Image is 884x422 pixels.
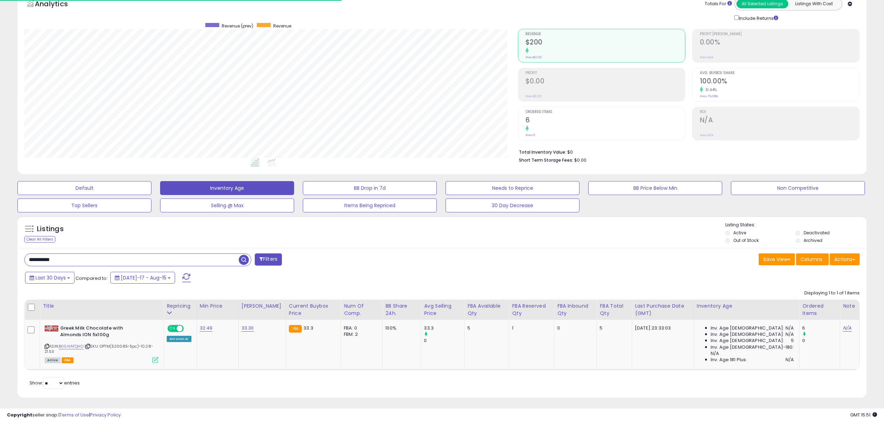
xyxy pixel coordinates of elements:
[60,412,89,418] a: Terms of Use
[526,77,685,87] h2: $0.00
[45,357,61,363] span: All listings currently available for purchase on Amazon
[804,237,822,243] label: Archived
[200,302,236,310] div: Min Price
[519,149,566,155] b: Total Inventory Value:
[289,302,338,317] div: Current Buybox Price
[700,110,859,114] span: ROI
[526,116,685,125] h2: 6
[59,343,84,349] a: B00AIAFQHO
[168,326,177,332] span: ON
[791,338,794,344] span: 5
[700,116,859,125] h2: N/A
[733,230,746,236] label: Active
[344,302,379,317] div: Num of Comp.
[45,343,153,354] span: | SKU: OPTM(520085-5pc)-10.28-21.53
[25,272,74,284] button: Last 30 Days
[700,32,859,36] span: Profit [PERSON_NAME]
[76,275,108,282] span: Compared to:
[512,325,549,331] div: 1
[519,147,855,156] li: $0
[800,256,822,263] span: Columns
[804,230,830,236] label: Deactivated
[7,412,32,418] strong: Copyright
[700,55,713,59] small: Prev: N/A
[526,55,542,59] small: Prev: $0.00
[843,302,857,310] div: Note
[711,331,784,338] span: Inv. Age [DEMOGRAPHIC_DATA]:
[703,87,717,92] small: 31.44%
[711,357,747,363] span: Inv. Age 181 Plus:
[796,253,829,265] button: Columns
[289,325,302,333] small: FBA
[557,325,591,331] div: 0
[183,326,194,332] span: OFF
[786,331,794,338] span: N/A
[62,357,73,363] span: FBA
[467,302,506,317] div: FBA Available Qty
[526,94,542,98] small: Prev: $0.00
[557,302,594,317] div: FBA inbound Qty
[711,344,794,350] span: Inv. Age [DEMOGRAPHIC_DATA]-180:
[802,338,840,344] div: 0
[242,302,283,310] div: [PERSON_NAME]
[273,23,291,29] span: Revenue
[45,325,58,332] img: 51gzmrx7hdL._SL40_.jpg
[43,302,161,310] div: Title
[303,198,437,212] button: Items Being Repriced
[17,181,151,195] button: Default
[802,302,837,317] div: Ordered Items
[200,325,213,332] a: 32.49
[786,357,794,363] span: N/A
[344,325,377,331] div: FBA: 0
[385,302,418,317] div: BB Share 24h.
[35,274,66,281] span: Last 30 Days
[802,325,840,331] div: 6
[759,253,795,265] button: Save View
[424,302,461,317] div: Avg Selling Price
[512,302,551,317] div: FBA Reserved Qty
[242,325,254,332] a: 33.30
[90,412,121,418] a: Privacy Policy
[711,338,784,344] span: Inv. Age [DEMOGRAPHIC_DATA]:
[526,71,685,75] span: Profit
[700,77,859,87] h2: 100.00%
[7,412,121,419] div: seller snap | |
[731,181,865,195] button: Non Competitive
[526,110,685,114] span: Ordered Items
[804,290,860,297] div: Displaying 1 to 1 of 1 items
[167,336,191,342] div: Amazon AI
[121,274,166,281] span: [DATE]-17 - Aug-15
[303,181,437,195] button: BB Drop in 7d
[700,38,859,48] h2: 0.00%
[697,302,797,310] div: Inventory Age
[526,32,685,36] span: Revenue
[830,253,860,265] button: Actions
[733,237,759,243] label: Out of Stock
[786,325,794,331] span: N/A
[588,181,722,195] button: BB Price Below Min
[843,325,851,332] a: N/A
[60,325,145,340] b: Greek Milk Chocolate with Almonds ION 5x100g
[711,350,719,357] span: N/A
[705,1,732,7] div: Totals For
[600,302,629,317] div: FBA Total Qty
[24,236,55,243] div: Clear All Filters
[526,133,535,137] small: Prev: 0
[160,198,294,212] button: Selling @ Max
[700,94,718,98] small: Prev: 76.08%
[30,380,80,386] span: Show: entries
[574,157,586,163] span: $0.00
[17,198,151,212] button: Top Sellers
[635,325,688,331] div: [DATE] 23:33:03
[160,181,294,195] button: Inventory Age
[519,157,573,163] b: Short Term Storage Fees:
[45,325,158,362] div: ASIN:
[700,71,859,75] span: Avg. Buybox Share
[255,253,282,266] button: Filters
[467,325,504,331] div: 5
[37,224,64,234] h5: Listings
[385,325,416,331] div: 100%
[424,338,464,344] div: 0
[344,331,377,338] div: FBM: 2
[445,198,579,212] button: 30 Day Decrease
